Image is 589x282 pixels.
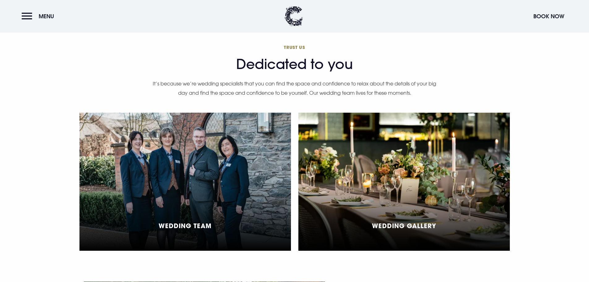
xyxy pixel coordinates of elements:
span: Trust us [152,44,437,50]
a: Wedding Team [79,113,291,251]
p: It’s because we’re wedding specialists that you can find the space and confidence to relax about ... [152,79,437,98]
button: Menu [22,10,57,23]
span: Menu [39,13,54,20]
a: Wedding Gallery [298,113,510,251]
h5: Wedding Team [159,222,211,229]
img: Clandeboye Lodge [284,6,303,26]
h2: Dedicated to you [152,44,437,72]
h5: Wedding Gallery [372,222,436,229]
button: Book Now [530,10,567,23]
